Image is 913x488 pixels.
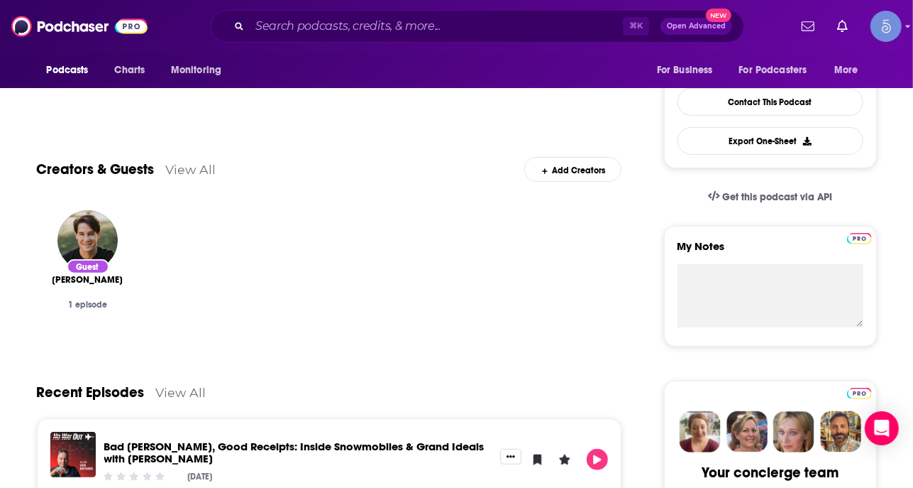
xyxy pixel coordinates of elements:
[677,127,863,155] button: Export One-Sheet
[50,432,96,477] img: Bad Boyd, Good Receipts: Inside Snowmobiles & Grand Ideals with Ian Brown
[48,300,128,310] div: 1 episode
[870,11,902,42] span: Logged in as Spiral5-G1
[847,388,872,399] img: Podchaser Pro
[187,472,212,482] div: [DATE]
[11,13,148,40] img: Podchaser - Follow, Share and Rate Podcasts
[660,18,732,35] button: Open AdvancedNew
[47,60,89,80] span: Podcasts
[647,57,731,84] button: open menu
[847,386,872,399] a: Pro website
[870,11,902,42] button: Show profile menu
[773,411,814,452] img: Jules Profile
[101,472,166,482] div: Community Rating: 0 out of 5
[834,60,858,80] span: More
[524,157,621,182] div: Add Creators
[527,449,548,470] button: Bookmark Episode
[623,17,649,36] span: ⌘ K
[824,57,876,84] button: open menu
[726,411,768,452] img: Barbara Profile
[831,14,853,38] a: Show notifications dropdown
[730,57,828,84] button: open menu
[677,239,863,264] label: My Notes
[250,15,623,38] input: Search podcasts, credits, & more...
[796,14,820,38] a: Show notifications dropdown
[52,274,123,286] a: Michael Ashley
[211,10,744,43] div: Search podcasts, credits, & more...
[166,162,216,177] a: View All
[702,464,839,482] div: Your concierge team
[67,259,109,274] div: Guest
[706,9,731,22] span: New
[171,60,221,80] span: Monitoring
[697,180,844,215] a: Get this podcast via API
[37,161,155,178] a: Creators & Guests
[37,57,107,84] button: open menu
[870,11,902,42] img: User Profile
[847,233,872,244] img: Podchaser Pro
[500,449,521,465] button: Show More Button
[739,60,807,80] span: For Podcasters
[865,411,899,445] div: Open Intercom Messenger
[57,210,118,271] img: Michael Ashley
[820,411,861,452] img: Jon Profile
[667,23,726,30] span: Open Advanced
[677,88,863,116] a: Contact This Podcast
[680,411,721,452] img: Sydney Profile
[161,57,240,84] button: open menu
[52,274,123,286] span: [PERSON_NAME]
[722,191,832,203] span: Get this podcast via API
[115,60,145,80] span: Charts
[554,449,575,470] button: Leave a Rating
[106,57,154,84] a: Charts
[847,231,872,244] a: Pro website
[156,385,206,400] a: View All
[657,60,713,80] span: For Business
[37,384,145,401] a: Recent Episodes
[104,440,485,465] a: Bad Boyd, Good Receipts: Inside Snowmobiles & Grand Ideals with Ian Brown
[587,449,608,470] button: Play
